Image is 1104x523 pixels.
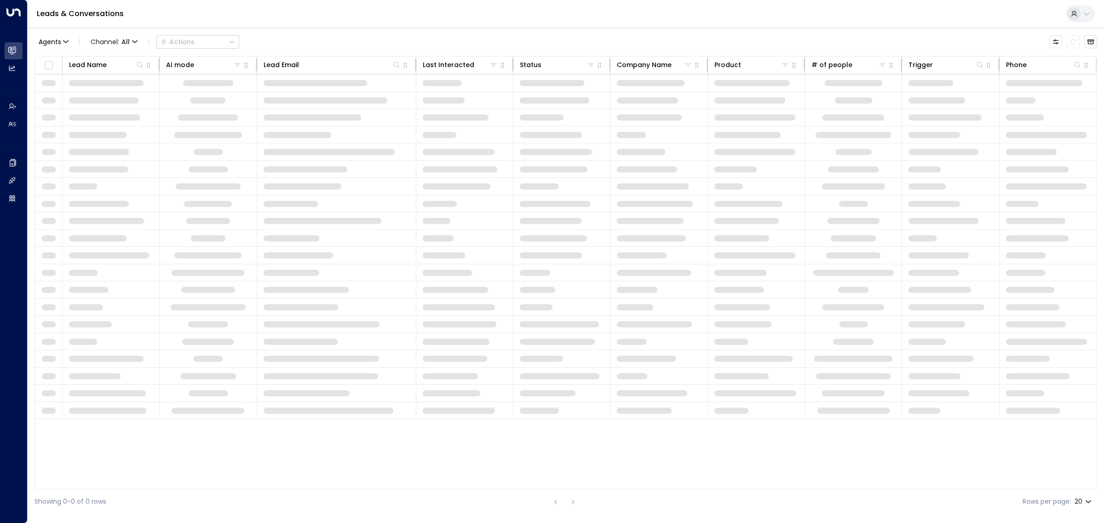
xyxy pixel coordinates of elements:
[423,59,474,70] div: Last Interacted
[69,59,107,70] div: Lead Name
[908,59,933,70] div: Trigger
[520,59,541,70] div: Status
[1006,59,1082,70] div: Phone
[121,38,130,45] span: All
[1084,35,1097,48] button: Archived Leads
[1023,497,1071,506] label: Rows per page:
[37,8,124,19] a: Leads & Conversations
[1075,495,1093,508] div: 20
[264,59,299,70] div: Lead Email
[714,59,741,70] div: Product
[1006,59,1027,70] div: Phone
[617,59,692,70] div: Company Name
[811,59,852,70] div: # of people
[39,39,61,45] span: Agents
[1049,35,1062,48] button: Customize
[520,59,595,70] div: Status
[34,497,106,506] div: Showing 0-0 of 0 rows
[617,59,672,70] div: Company Name
[161,38,195,46] div: Actions
[550,496,579,507] nav: pagination navigation
[166,59,194,70] div: AI mode
[908,59,984,70] div: Trigger
[69,59,144,70] div: Lead Name
[811,59,887,70] div: # of people
[156,35,239,49] button: Actions
[87,35,141,48] span: Channel:
[1067,35,1080,48] span: Refresh
[423,59,498,70] div: Last Interacted
[264,59,401,70] div: Lead Email
[166,59,241,70] div: AI mode
[34,35,72,48] button: Agents
[714,59,790,70] div: Product
[156,35,239,49] div: Button group with a nested menu
[87,35,141,48] button: Channel:All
